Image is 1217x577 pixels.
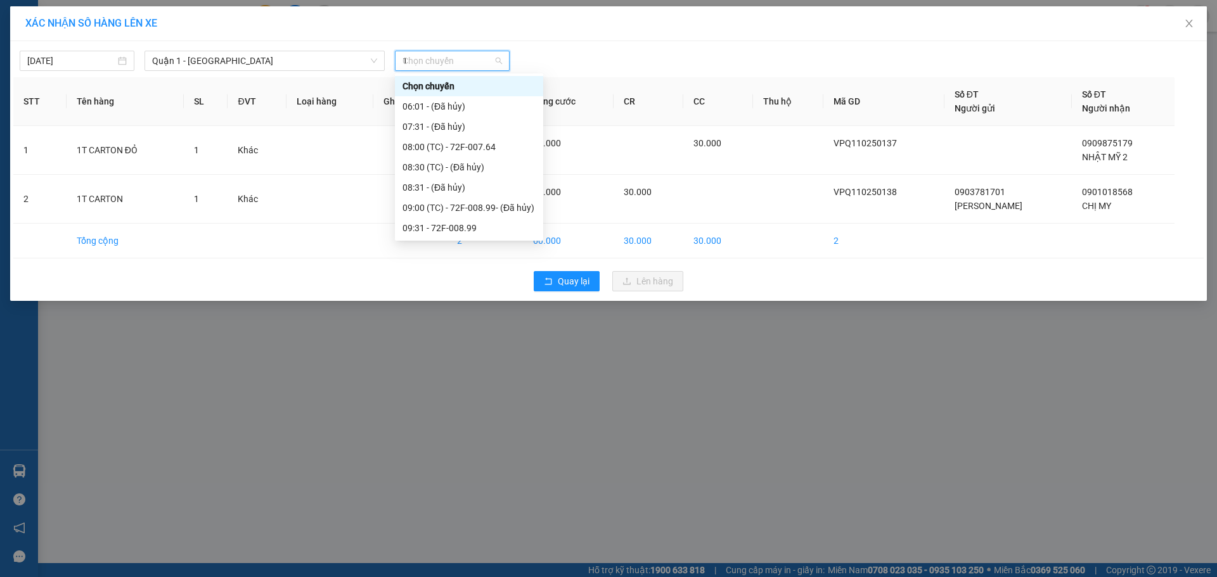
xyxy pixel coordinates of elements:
button: rollbackQuay lại [534,271,600,291]
span: 1 [194,194,199,204]
td: 2 [13,175,67,224]
div: 08:30 (TC) - (Đã hủy) [402,160,536,174]
span: 30.000 [624,187,652,197]
span: VPQ110250138 [834,187,897,197]
span: Số ĐT [955,89,979,99]
span: 0903781701 [955,187,1005,197]
span: 30.000 [693,138,721,148]
td: 30.000 [683,224,753,258]
div: 06:01 - (Đã hủy) [402,99,536,113]
th: Mã GD [823,77,944,126]
span: Quận 1 - Vũng Tàu [152,51,377,70]
td: 2 [447,224,523,258]
span: CHỊ MY [1082,201,1111,211]
span: VPQ110250137 [834,138,897,148]
th: CC [683,77,753,126]
td: Khác [228,126,287,175]
span: XÁC NHẬN SỐ HÀNG LÊN XE [25,17,157,29]
button: uploadLên hàng [612,271,683,291]
span: [PERSON_NAME] [955,201,1022,211]
th: Ghi chú [373,77,447,126]
th: SL [184,77,228,126]
span: 1 [194,145,199,155]
span: down [370,57,378,65]
th: Tổng cước [523,77,614,126]
span: NHẬT MỸ 2 [1082,152,1128,162]
span: Chọn chuyến [402,51,502,70]
span: 0901018568 [1082,187,1133,197]
span: close [1184,18,1194,29]
td: Tổng cộng [67,224,184,258]
div: Chọn chuyến [402,79,536,93]
div: 07:31 - (Đã hủy) [402,120,536,134]
span: Người gửi [955,103,995,113]
span: 30.000 [533,187,561,197]
div: Chọn chuyến [395,76,543,96]
input: 14/10/2025 [27,54,115,68]
td: 2 [823,224,944,258]
div: 08:31 - (Đã hủy) [402,181,536,194]
td: 1T CARTON [67,175,184,224]
button: Close [1171,6,1207,42]
div: 08:00 (TC) - 72F-007.64 [402,140,536,154]
div: 09:00 (TC) - 72F-008.99 - (Đã hủy) [402,201,536,215]
td: 60.000 [523,224,614,258]
span: rollback [544,277,553,287]
span: Người nhận [1082,103,1130,113]
th: CR [614,77,683,126]
span: 30.000 [533,138,561,148]
th: Tên hàng [67,77,184,126]
td: Khác [228,175,287,224]
span: Quay lại [558,274,589,288]
td: 30.000 [614,224,683,258]
th: ĐVT [228,77,287,126]
div: 09:31 - 72F-008.99 [402,221,536,235]
th: STT [13,77,67,126]
span: Số ĐT [1082,89,1106,99]
th: Thu hộ [753,77,823,126]
span: 0909875179 [1082,138,1133,148]
th: Loại hàng [287,77,373,126]
td: 1T CARTON ĐỎ [67,126,184,175]
td: 1 [13,126,67,175]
